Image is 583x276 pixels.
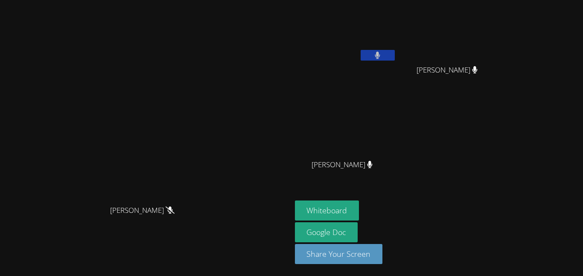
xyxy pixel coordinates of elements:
[295,244,383,264] button: Share Your Screen
[295,200,359,221] button: Whiteboard
[295,222,358,242] a: Google Doc
[110,204,175,217] span: [PERSON_NAME]
[417,64,478,76] span: [PERSON_NAME]
[312,159,373,171] span: [PERSON_NAME]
